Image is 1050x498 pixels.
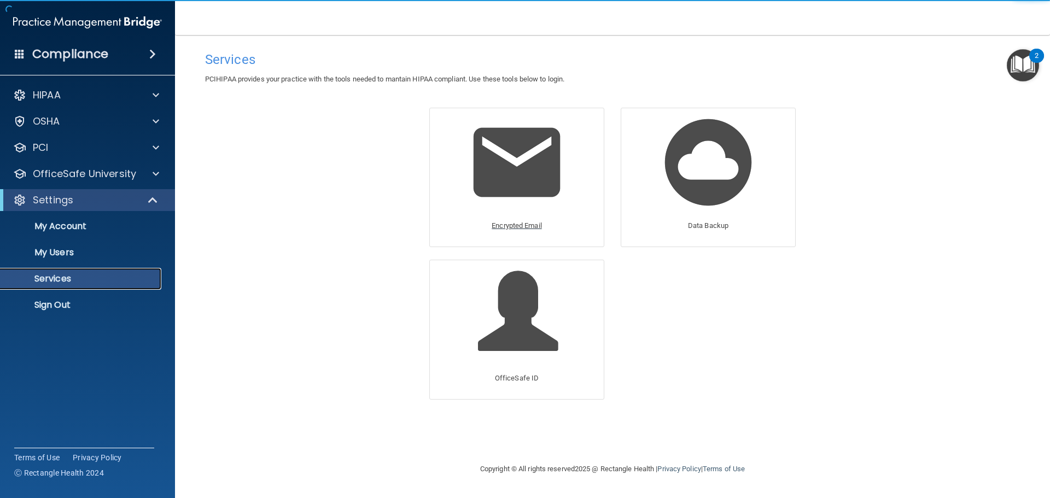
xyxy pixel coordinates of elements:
p: OSHA [33,115,60,128]
a: OSHA [13,115,159,128]
div: 2 [1035,56,1039,70]
div: Copyright © All rights reserved 2025 @ Rectangle Health | | [413,452,812,487]
a: OfficeSafe University [13,167,159,180]
a: Data Backup Data Backup [621,108,796,247]
a: OfficeSafe ID [429,260,604,399]
p: Services [7,273,156,284]
img: Data Backup [656,110,760,214]
a: Privacy Policy [657,465,701,473]
img: Encrypted Email [465,110,569,214]
a: Terms of Use [14,452,60,463]
p: My Users [7,247,156,258]
a: HIPAA [13,89,159,102]
a: Settings [13,194,159,207]
img: PMB logo [13,11,162,33]
p: PCI [33,141,48,154]
a: Privacy Policy [73,452,122,463]
h4: Compliance [32,46,108,62]
a: Terms of Use [703,465,745,473]
h4: Services [205,52,1020,67]
p: OfficeSafe University [33,167,136,180]
a: Encrypted Email Encrypted Email [429,108,604,247]
p: My Account [7,221,156,232]
span: Ⓒ Rectangle Health 2024 [14,467,104,478]
a: PCI [13,141,159,154]
p: Encrypted Email [492,219,542,232]
p: Data Backup [688,219,728,232]
span: PCIHIPAA provides your practice with the tools needed to mantain HIPAA compliant. Use these tools... [205,75,564,83]
p: Settings [33,194,73,207]
button: Open Resource Center, 2 new notifications [1007,49,1039,81]
p: OfficeSafe ID [495,372,539,385]
p: HIPAA [33,89,61,102]
p: Sign Out [7,300,156,310]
